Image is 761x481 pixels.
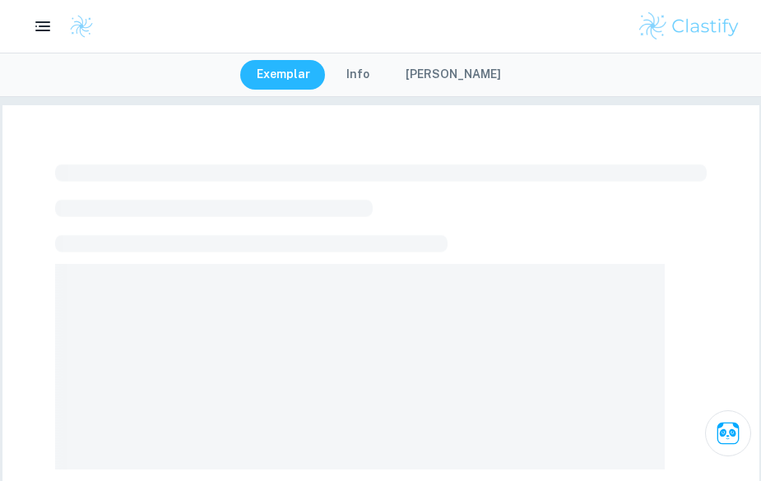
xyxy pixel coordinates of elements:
img: Clastify logo [637,10,741,43]
button: Ask Clai [705,410,751,456]
img: Clastify logo [69,14,94,39]
button: [PERSON_NAME] [389,60,517,90]
button: Exemplar [240,60,327,90]
a: Clastify logo [59,14,94,39]
button: Info [330,60,386,90]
